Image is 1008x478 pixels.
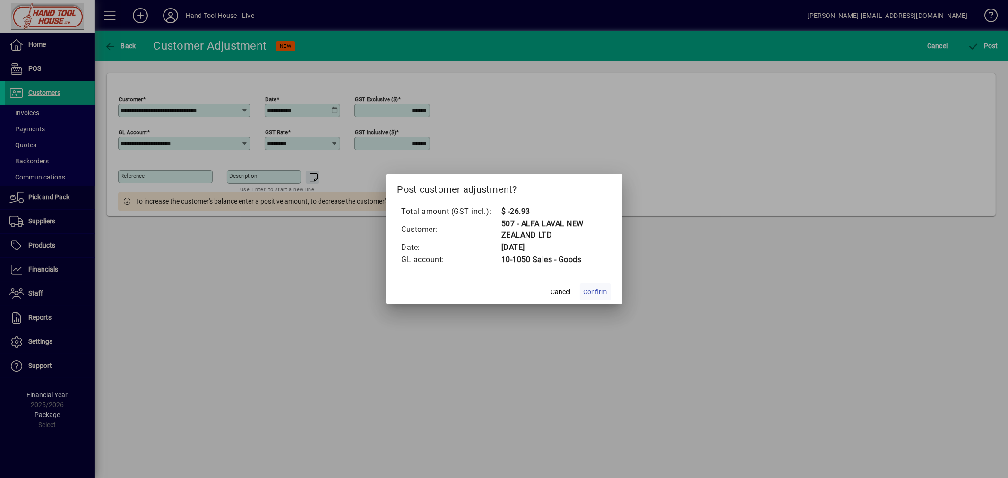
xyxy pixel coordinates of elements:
[501,205,607,218] td: $ -26.93
[501,241,607,254] td: [DATE]
[401,218,501,241] td: Customer:
[401,205,501,218] td: Total amount (GST incl.):
[546,283,576,300] button: Cancel
[386,174,622,201] h2: Post customer adjustment?
[580,283,611,300] button: Confirm
[551,287,571,297] span: Cancel
[584,287,607,297] span: Confirm
[501,254,607,266] td: 10-1050 Sales - Goods
[401,254,501,266] td: GL account:
[501,218,607,241] td: 507 - ALFA LAVAL NEW ZEALAND LTD
[401,241,501,254] td: Date:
